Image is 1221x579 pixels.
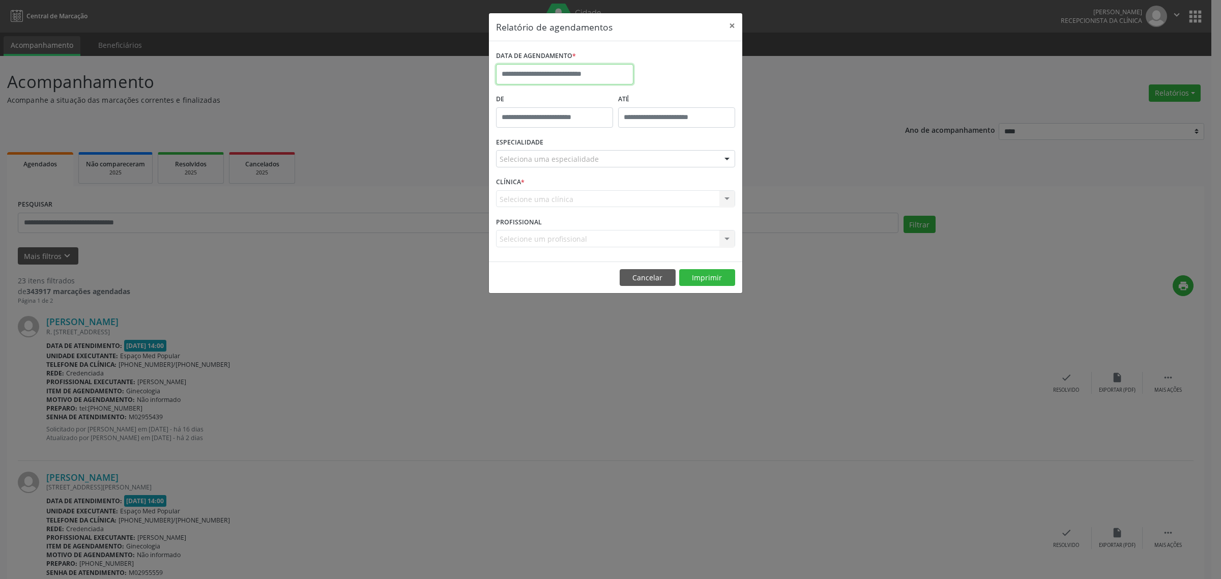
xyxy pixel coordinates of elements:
h5: Relatório de agendamentos [496,20,613,34]
button: Close [722,13,742,38]
label: CLÍNICA [496,175,525,190]
button: Imprimir [679,269,735,286]
button: Cancelar [620,269,676,286]
label: PROFISSIONAL [496,214,542,230]
label: ESPECIALIDADE [496,135,543,151]
span: Seleciona uma especialidade [500,154,599,164]
label: DATA DE AGENDAMENTO [496,48,576,64]
label: ATÉ [618,92,735,107]
label: De [496,92,613,107]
